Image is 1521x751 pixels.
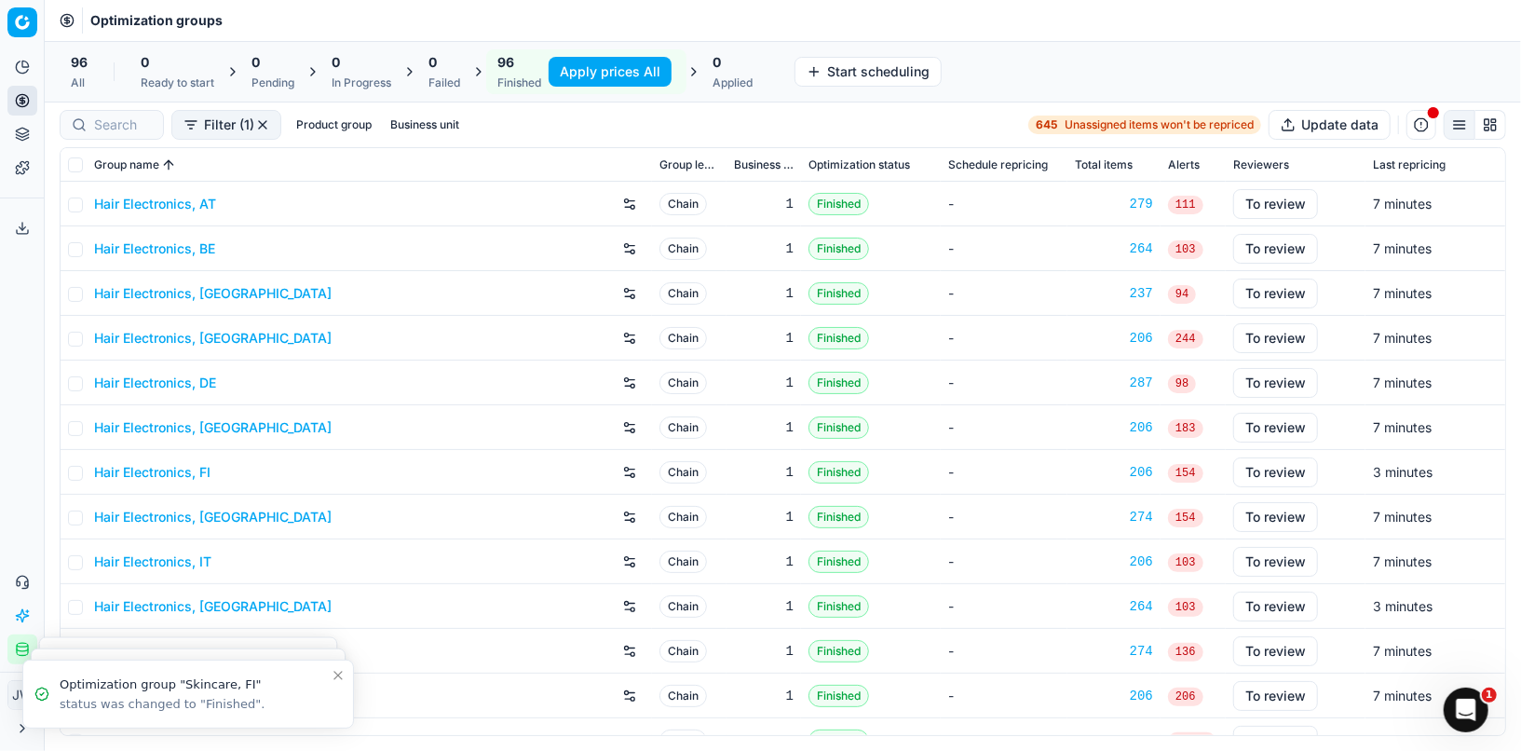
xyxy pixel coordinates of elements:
[1075,687,1153,705] div: 206
[1373,598,1433,614] span: 3 minutes
[60,676,331,694] div: Optimization group "Skincare, FI"
[659,461,707,484] span: Chain
[1075,597,1153,616] a: 264
[90,11,223,30] span: Optimization groups
[1168,464,1203,483] span: 154
[1075,239,1153,258] div: 264
[659,282,707,305] span: Chain
[497,53,514,72] span: 96
[1168,196,1203,214] span: 111
[1075,284,1153,303] a: 237
[1075,157,1133,172] span: Total items
[1075,642,1153,661] a: 274
[1373,553,1432,569] span: 7 minutes
[659,372,707,394] span: Chain
[659,551,707,573] span: Chain
[1444,688,1488,732] iframe: Intercom live chat
[1075,508,1153,526] div: 274
[90,11,223,30] nav: breadcrumb
[1075,329,1153,348] a: 206
[171,110,281,140] button: Filter (1)
[1075,463,1153,482] a: 206
[1482,688,1497,703] span: 1
[1373,419,1432,435] span: 7 minutes
[141,53,149,72] span: 0
[8,681,36,709] span: JW
[94,418,332,437] a: Hair Electronics, [GEOGRAPHIC_DATA]
[734,157,794,172] span: Business unit
[1373,285,1432,301] span: 7 minutes
[1269,110,1391,140] button: Update data
[1233,368,1318,398] button: To review
[94,597,332,616] a: Hair Electronics, [GEOGRAPHIC_DATA]
[159,156,178,174] button: Sorted by Group name ascending
[94,508,332,526] a: Hair Electronics, [GEOGRAPHIC_DATA]
[1075,731,1153,750] div: 5,155
[941,495,1067,539] td: -
[941,182,1067,226] td: -
[1373,157,1446,172] span: Last repricing
[1233,279,1318,308] button: To review
[808,640,869,662] span: Finished
[1168,553,1203,572] span: 103
[734,418,794,437] div: 1
[1233,234,1318,264] button: To review
[659,640,707,662] span: Chain
[549,57,672,87] button: Apply prices All
[941,405,1067,450] td: -
[1168,240,1203,259] span: 103
[1075,553,1153,571] a: 206
[734,731,794,750] div: 1
[734,687,794,705] div: 1
[808,157,910,172] span: Optimization status
[734,374,794,392] div: 1
[941,316,1067,361] td: -
[1373,464,1433,480] span: 3 minutes
[941,450,1067,495] td: -
[659,595,707,618] span: Chain
[428,75,460,90] div: Failed
[734,239,794,258] div: 1
[713,53,721,72] span: 0
[1168,157,1200,172] span: Alerts
[941,629,1067,674] td: -
[94,116,152,134] input: Search
[94,239,215,258] a: Hair Electronics, BE
[1075,374,1153,392] div: 287
[659,327,707,349] span: Chain
[734,463,794,482] div: 1
[734,195,794,213] div: 1
[71,53,88,72] span: 96
[1075,195,1153,213] div: 279
[808,551,869,573] span: Finished
[1373,509,1432,525] span: 7 minutes
[60,696,331,713] div: status was changed to "Finished".
[428,53,437,72] span: 0
[659,416,707,439] span: Chain
[1233,681,1318,711] button: To review
[332,75,391,90] div: In Progress
[1168,509,1203,527] span: 154
[1233,189,1318,219] button: To review
[1373,643,1432,659] span: 7 minutes
[94,284,332,303] a: Hair Electronics, [GEOGRAPHIC_DATA]
[1065,117,1254,132] span: Unassigned items won't be repriced
[1233,502,1318,532] button: To review
[734,642,794,661] div: 1
[1233,592,1318,621] button: To review
[659,157,719,172] span: Group level
[94,329,332,348] a: Hair Electronics, [GEOGRAPHIC_DATA]
[734,597,794,616] div: 1
[808,238,869,260] span: Finished
[327,664,349,687] button: Close toast
[141,75,214,90] div: Ready to start
[659,506,707,528] span: Chain
[941,584,1067,629] td: -
[1168,732,1216,751] span: 1,499
[941,539,1067,584] td: -
[808,506,869,528] span: Finished
[383,114,467,136] button: Business unit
